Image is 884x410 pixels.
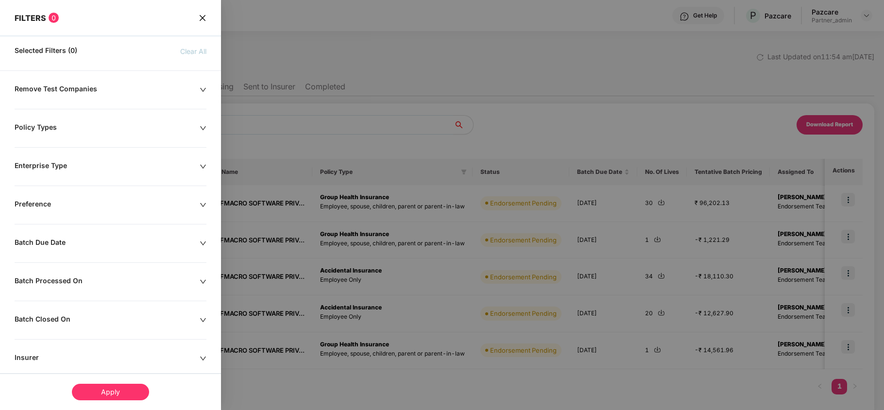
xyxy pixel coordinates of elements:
[199,13,206,23] span: close
[15,123,200,134] div: Policy Types
[200,240,206,247] span: down
[200,355,206,362] span: down
[200,86,206,93] span: down
[200,125,206,132] span: down
[200,317,206,324] span: down
[200,163,206,170] span: down
[180,46,206,57] span: Clear All
[49,13,59,23] span: 0
[200,202,206,208] span: down
[15,315,200,325] div: Batch Closed On
[15,46,77,57] span: Selected Filters (0)
[15,85,200,95] div: Remove Test Companies
[15,276,200,287] div: Batch Processed On
[15,353,200,364] div: Insurer
[72,384,149,400] div: Apply
[15,13,46,23] span: FILTERS
[15,200,200,210] div: Preference
[15,161,200,172] div: Enterprise Type
[15,238,200,249] div: Batch Due Date
[200,278,206,285] span: down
